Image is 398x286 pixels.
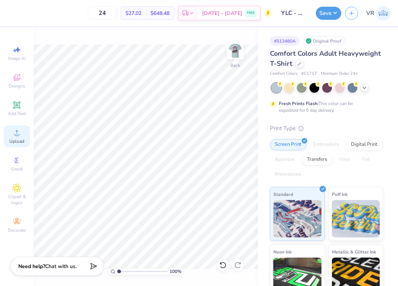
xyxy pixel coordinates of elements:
strong: Fresh Prints Flash: [279,101,318,107]
div: Screen Print [270,139,306,150]
img: Standard [273,200,321,237]
span: Neon Ink [273,248,292,256]
div: Rhinestones [270,169,306,180]
span: Add Text [8,111,26,117]
div: Back [230,62,240,69]
span: Clipart & logos [4,194,30,206]
span: Greek [11,166,23,172]
div: Embroidery [308,139,344,150]
span: $27.02 [125,9,142,17]
div: Digital Print [346,139,382,150]
input: – – [88,6,117,20]
img: Val Rhey Lodueta [376,6,391,21]
img: Back [228,43,243,58]
span: # C1717 [301,71,317,77]
div: This color can be expedited for 5 day delivery. [279,100,371,114]
span: $648.48 [150,9,170,17]
span: Upload [9,138,24,144]
span: Designs [9,83,25,89]
div: Applique [270,154,300,165]
span: Decorate [8,227,26,233]
div: Transfers [302,154,332,165]
span: Chat with us. [45,263,77,270]
span: Comfort Colors [270,71,298,77]
span: VR [366,9,374,18]
div: Print Type [270,124,383,133]
span: Metallic & Glitter Ink [332,248,376,256]
button: Save [316,7,341,20]
div: Original Proof [304,36,345,46]
strong: Need help? [18,263,45,270]
div: Vinyl [334,154,355,165]
span: Image AI [8,55,26,61]
span: 100 % [170,268,181,275]
a: VR [366,6,391,21]
span: Standard [273,190,293,198]
div: Foil [357,154,375,165]
span: Puff Ink [332,190,348,198]
span: FREE [247,10,255,16]
span: Minimum Order: 24 + [321,71,358,77]
div: # 513480A [270,36,300,46]
input: Untitled Design [276,6,312,21]
img: Puff Ink [332,200,380,237]
span: Comfort Colors Adult Heavyweight T-Shirt [270,49,381,68]
span: [DATE] - [DATE] [202,9,242,17]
